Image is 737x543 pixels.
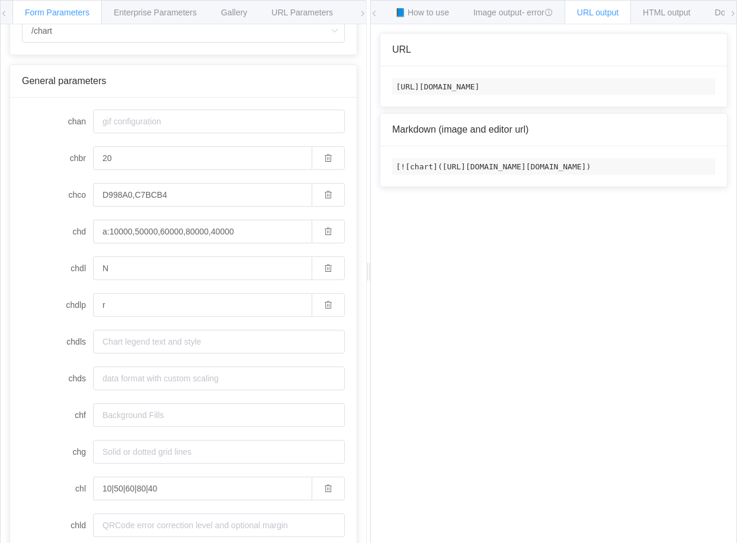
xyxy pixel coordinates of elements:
[93,367,345,390] input: data format with custom scaling
[22,477,93,500] label: chl
[22,293,93,317] label: chdlp
[93,440,345,464] input: Solid or dotted grid lines
[22,146,93,170] label: chbr
[93,220,312,243] input: chart data
[221,8,247,17] span: Gallery
[93,293,312,317] input: Position of the legend and order of the legend entries
[93,477,312,500] input: bar, pie slice, doughnut slice and polar slice chart labels
[93,513,345,537] input: QRCode error correction level and optional margin
[392,124,528,134] span: Markdown (image and editor url)
[392,158,715,175] code: [![chart]([URL][DOMAIN_NAME][DOMAIN_NAME])
[93,110,345,133] input: gif configuration
[643,8,690,17] span: HTML output
[22,256,93,280] label: chdl
[22,183,93,207] label: chco
[22,513,93,537] label: chld
[22,367,93,390] label: chds
[22,403,93,427] label: chf
[93,330,345,354] input: Chart legend text and style
[22,110,93,133] label: chan
[522,8,553,17] span: - error
[22,19,345,43] input: Select
[473,8,553,17] span: Image output
[22,330,93,354] label: chdls
[93,183,312,207] input: series colors
[577,8,619,17] span: URL output
[93,403,345,427] input: Background Fills
[392,44,411,54] span: URL
[395,8,449,17] span: 📘 How to use
[25,8,89,17] span: Form Parameters
[93,256,312,280] input: Text for each series, to display in the legend
[22,76,106,86] span: General parameters
[114,8,197,17] span: Enterprise Parameters
[93,146,312,170] input: Bar corner radius. Display bars with rounded corner.
[271,8,333,17] span: URL Parameters
[22,440,93,464] label: chg
[392,78,715,95] code: [URL][DOMAIN_NAME]
[22,220,93,243] label: chd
